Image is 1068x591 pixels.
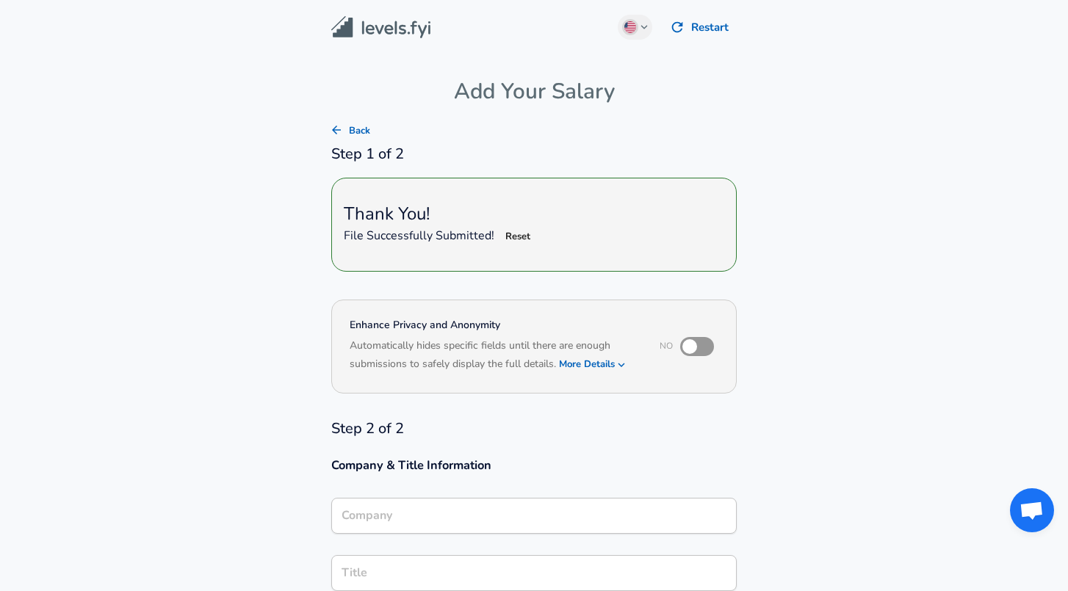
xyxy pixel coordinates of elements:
button: Reset [494,225,541,248]
input: Google [338,504,730,527]
button: More Details [559,354,627,374]
button: Restart [664,12,737,43]
img: Levels.fyi [331,16,430,39]
h4: Enhance Privacy and Anonymity [350,318,640,333]
h3: Company & Title Information [331,457,737,474]
input: Software Engineer [338,562,730,584]
img: English (US) [624,21,636,33]
h6: File Successfully Submitted! [344,225,724,248]
h6: Step 1 of 2 [331,142,737,166]
h6: Automatically hides specific fields until there are enough submissions to safely display the full... [350,338,640,374]
h5: Thank You! [344,202,724,225]
button: English (US) [618,15,653,40]
span: No [660,340,673,352]
h6: Step 2 of 2 [331,417,737,440]
div: Open chat [1010,488,1054,532]
button: Back [327,120,374,142]
h4: Add Your Salary [331,78,737,105]
div: Thank You!File Successfully Submitted!Reset [331,178,737,272]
